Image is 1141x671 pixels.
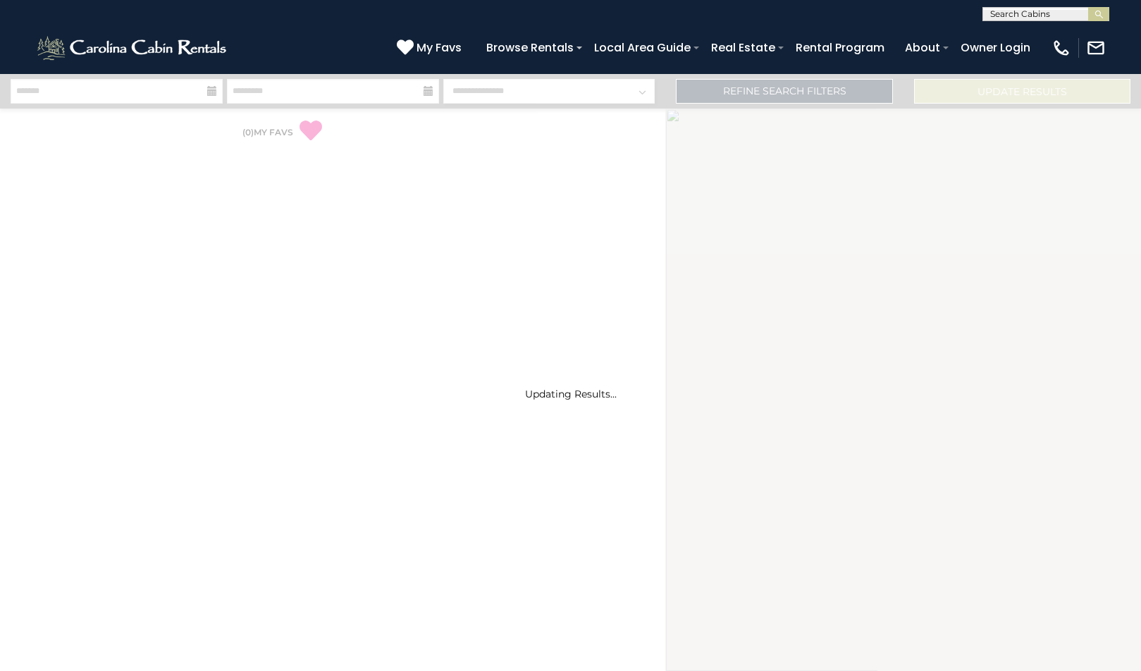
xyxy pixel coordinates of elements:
img: White-1-2.png [35,34,230,62]
img: phone-regular-white.png [1051,38,1071,58]
a: Owner Login [954,35,1037,60]
a: Rental Program [789,35,892,60]
a: Browse Rentals [479,35,581,60]
a: My Favs [397,39,465,57]
a: About [898,35,947,60]
a: Real Estate [704,35,782,60]
a: Local Area Guide [587,35,698,60]
img: mail-regular-white.png [1086,38,1106,58]
span: My Favs [417,39,462,56]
